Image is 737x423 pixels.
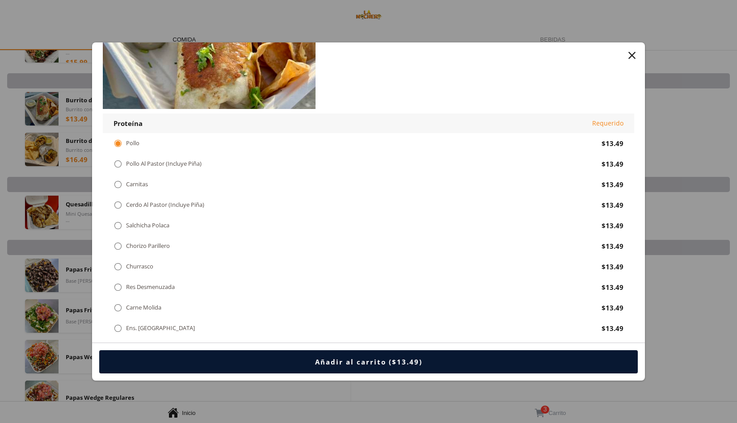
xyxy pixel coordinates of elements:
[602,324,623,333] div: $13.49
[315,357,422,366] div: Añadir al carrito ($13.49)
[602,242,623,251] div: $13.49
[126,160,202,168] div: Pollo Al Pastor (Incluye Piña)
[126,180,148,188] div: Carnitas
[114,221,122,230] div: 
[114,138,122,148] div: 
[126,263,153,270] div: Churrasco
[126,242,170,250] div: Chorizo Parillero
[602,180,623,189] div: $13.49
[602,262,623,271] div: $13.49
[126,201,204,209] div: Cerdo Al Pastor (Incluye Piña)
[114,180,122,189] div: 
[602,303,623,312] div: $13.49
[99,350,638,373] button: Añadir al carrito ($13.49)
[602,221,623,230] div: $13.49
[602,283,623,292] div: $13.49
[114,262,122,272] div: 
[602,139,623,148] div: $13.49
[126,139,139,147] div: Pollo
[114,119,143,128] div: Proteína
[114,303,122,313] div: 
[602,201,623,209] div: $13.49
[602,159,623,168] div: $13.49
[126,304,161,311] div: Carne Molida
[114,323,122,333] div: 
[114,200,122,210] div: 
[126,222,169,229] div: Salchicha Polaca
[126,283,175,291] div: Res Desmenuzada
[114,241,122,251] div: 
[126,324,195,332] div: Ens. [GEOGRAPHIC_DATA]
[114,159,122,169] div: 
[592,119,623,128] div: Requerido
[626,49,638,62] button: 
[114,282,122,292] div: 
